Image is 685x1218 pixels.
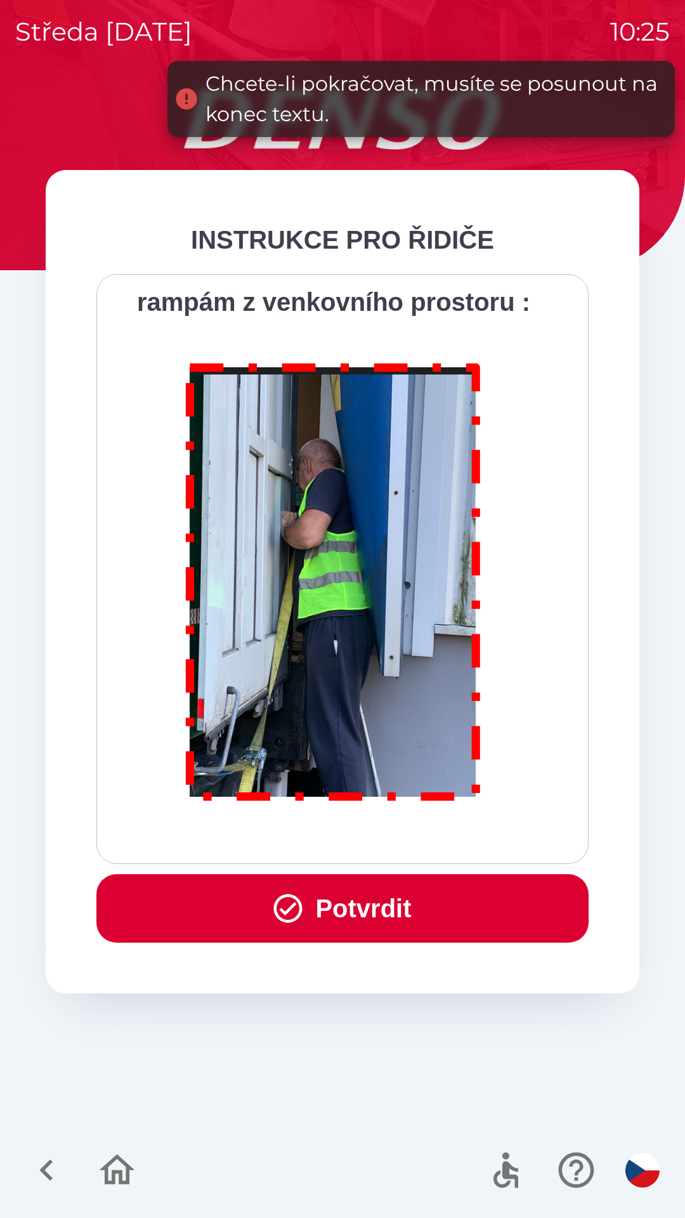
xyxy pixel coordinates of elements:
[171,346,496,813] img: M8MNayrTL6gAAAABJRU5ErkJggg==
[46,89,639,150] img: Logo
[610,13,670,51] p: 10:25
[15,13,192,51] p: středa [DATE]
[96,874,589,943] button: Potvrdit
[625,1153,660,1188] img: cs flag
[205,69,662,129] div: Chcete-li pokračovat, musíte se posunout na konec textu.
[96,221,589,259] div: INSTRUKCE PRO ŘIDIČE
